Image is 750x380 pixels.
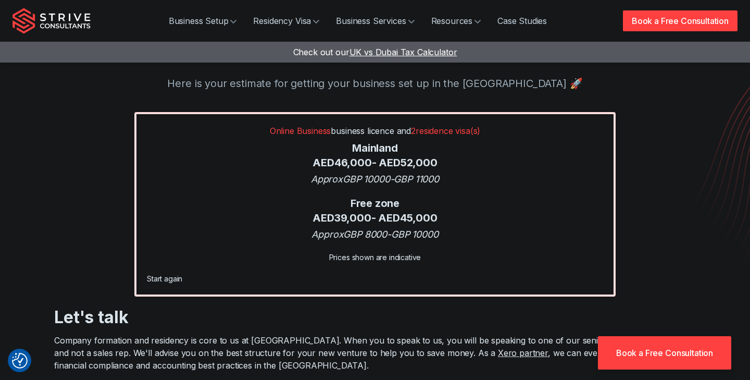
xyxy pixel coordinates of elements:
[270,126,331,136] span: Online Business
[598,336,731,370] a: Book a Free Consultation
[328,10,422,31] a: Business Services
[147,227,603,241] div: Approx GBP 8000 - GBP 10000
[12,353,28,369] button: Consent Preferences
[12,353,28,369] img: Revisit consent button
[12,8,91,34] img: Strive Consultants
[423,10,490,31] a: Resources
[54,307,696,328] h3: Let's talk
[147,252,603,263] div: Prices shown are indicative
[147,141,603,170] div: Mainland AED 46,000 - AED 52,000
[293,47,457,57] a: Check out ourUK vs Dubai Tax Calculator
[489,10,555,31] a: Case Studies
[623,10,737,31] a: Book a Free Consultation
[245,10,328,31] a: Residency Visa
[498,348,548,358] a: Xero partner
[12,76,737,91] p: Here is your estimate for getting your business set up in the [GEOGRAPHIC_DATA] 🚀
[147,274,182,283] a: Start again
[160,10,245,31] a: Business Setup
[147,172,603,186] div: Approx GBP 10000 - GBP 11000
[147,197,603,225] div: Free zone AED 39,000 - AED 45,000
[349,47,457,57] span: UK vs Dubai Tax Calculator
[147,125,603,137] p: business licence and
[54,334,696,372] p: Company formation and residency is core to us at [GEOGRAPHIC_DATA]. When you to speak to us, you ...
[411,126,480,136] span: 2 residence visa(s)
